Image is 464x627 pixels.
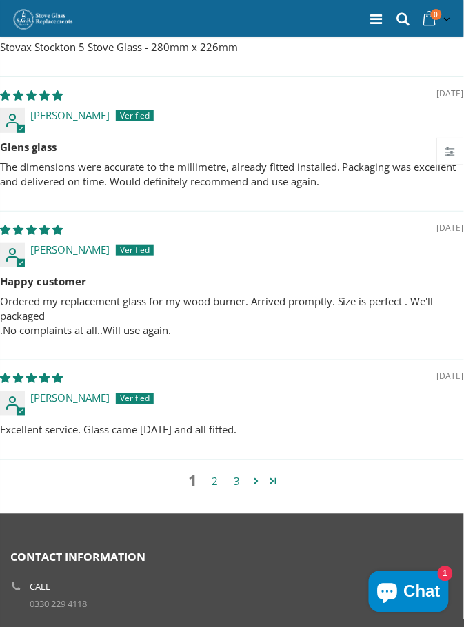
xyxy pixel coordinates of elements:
[10,550,145,565] span: Contact Information
[365,571,453,616] inbox-online-store-chat: Shopify online store chat
[265,473,283,490] a: Page 5
[437,223,464,234] span: [DATE]
[248,473,265,490] a: Page 2
[226,474,248,490] a: Page 3
[371,10,383,28] a: Menu
[30,108,110,122] span: [PERSON_NAME]
[204,474,226,490] a: Page 2
[30,598,87,610] a: 0330 229 4118
[12,8,74,30] img: Stove Glass Replacement
[30,243,110,256] span: [PERSON_NAME]
[30,391,110,405] span: [PERSON_NAME]
[437,88,464,100] span: [DATE]
[437,371,464,383] span: [DATE]
[30,583,50,592] b: Call
[431,9,442,20] span: 0
[418,6,454,33] a: 0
